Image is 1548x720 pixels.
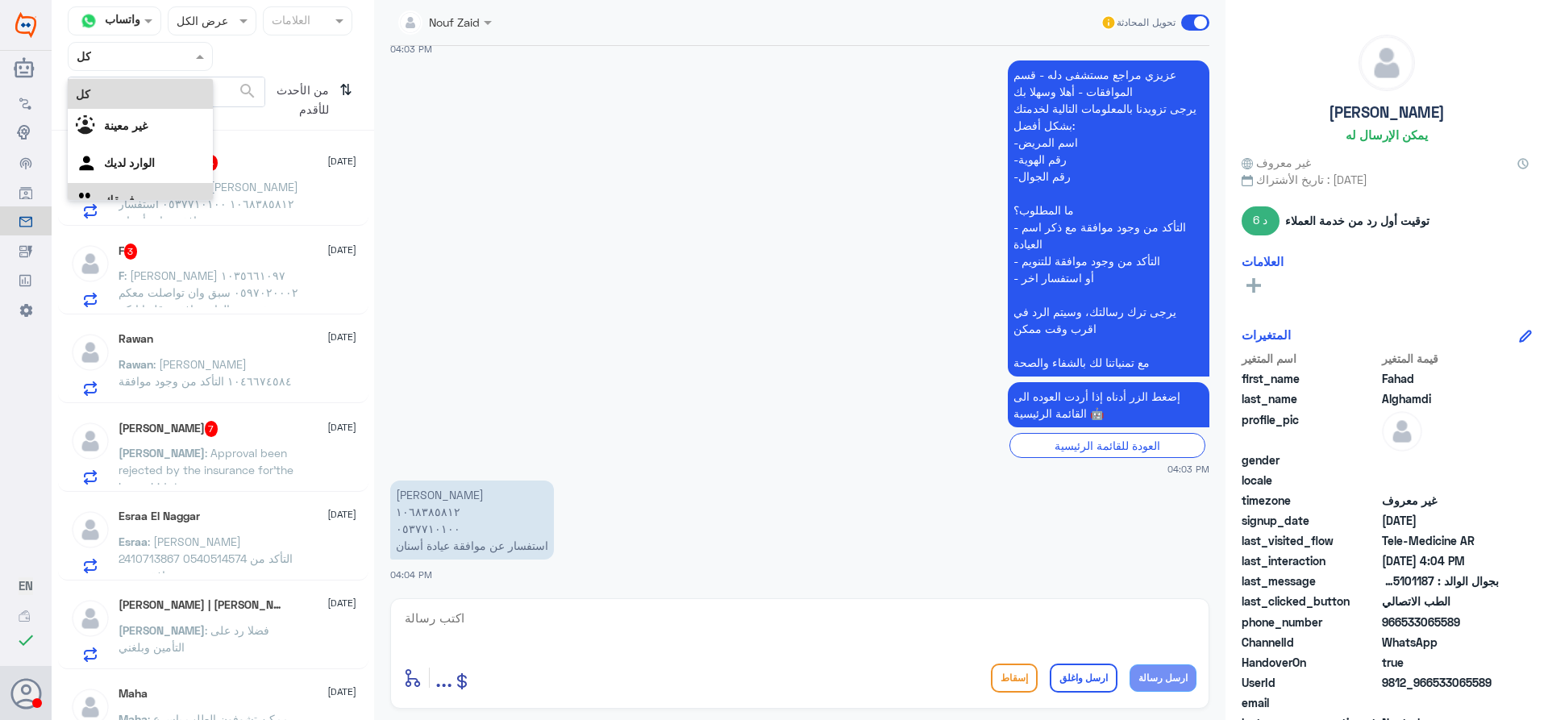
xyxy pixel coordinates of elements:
span: search [238,81,257,101]
span: : Approval been rejected by the insurance for’the Lazer Iridotomy [119,446,293,493]
span: بجوال الوالد : 0505101187 [1382,572,1499,589]
span: phone_number [1242,614,1379,631]
span: email [1242,694,1379,711]
span: : [PERSON_NAME] 2410713867 0540514574 التأكد من وجود موافقه تنويم [119,535,293,582]
span: 04:03 PM [1167,462,1209,476]
span: : [PERSON_NAME] ١٠٣٥٦٦١٠٩٧ ٠٥٩٧٠٢٠٠٠٢ سبق وان تواصلت معكم بخصوص الغاء موافقه وقلتوا انكم الغيتوها... [119,268,299,367]
img: Unassigned.svg [76,115,100,139]
span: 2025-09-06T12:56:46.967Z [1382,512,1499,529]
button: إسقاط [991,664,1038,693]
span: [DATE] [327,154,356,169]
span: غير معروف [1382,492,1499,509]
span: 966533065589 [1382,614,1499,631]
i: check [16,631,35,650]
img: defaultAdmin.png [70,243,110,284]
i: ⇅ [339,77,352,118]
span: profile_pic [1242,411,1379,448]
h5: [PERSON_NAME] [1329,103,1445,122]
span: Esraa [119,535,148,548]
span: غير معروف [1242,154,1311,171]
span: gender [1242,452,1379,468]
span: توقيت أول رد من خدمة العملاء [1285,212,1429,229]
button: ارسل واغلق [1050,664,1117,693]
h5: F [119,243,138,260]
span: null [1382,694,1499,711]
span: timezone [1242,492,1379,509]
span: [DATE] [327,243,356,257]
span: 9812_966533065589 [1382,674,1499,691]
h5: Khalid O [119,421,218,437]
span: last_message [1242,572,1379,589]
span: [DATE] [327,507,356,522]
span: قيمة المتغير [1382,350,1499,367]
span: [DATE] [327,596,356,610]
span: [PERSON_NAME] [119,623,205,637]
p: 6/9/2025, 4:03 PM [1008,382,1209,427]
span: HandoverOn [1242,654,1379,671]
img: defaultAdmin.png [70,421,110,461]
span: first_name [1242,370,1379,387]
img: whatsapp.png [77,9,101,33]
h5: Esraa El Naggar [119,510,200,523]
img: defaultAdmin.png [70,598,110,639]
img: defaultAdmin.png [70,332,110,372]
button: search [238,78,257,105]
span: true [1382,654,1499,671]
span: ChannelId [1242,634,1379,651]
button: ارسل رسالة [1130,664,1196,692]
div: العودة للقائمة الرئيسية [1009,433,1205,458]
span: locale [1242,472,1379,489]
span: F [119,268,124,282]
div: العلامات [269,11,310,32]
img: defaultAdmin.png [1382,411,1422,452]
span: 2 [1382,634,1499,651]
span: الطب الاتصالي [1382,593,1499,610]
b: كل [76,87,90,101]
img: defaultAdmin.png [1359,35,1414,90]
span: last_clicked_button [1242,593,1379,610]
img: yourInbox.svg [76,152,100,177]
span: Fahad [1382,370,1499,387]
img: defaultAdmin.png [70,510,110,550]
span: اسم المتغير [1242,350,1379,367]
input: ابحث بالإسم أو المكان أو إلخ.. [69,77,264,106]
span: 04:03 PM [390,44,432,54]
span: Alghamdi [1382,390,1499,407]
img: yourTeam.svg [76,189,100,214]
h5: Ahmed Naji | احمد ناجي [119,598,285,612]
span: EN [19,578,33,593]
span: [DATE] [327,330,356,344]
span: من الأحدث للأقدم [265,77,333,123]
p: 6/9/2025, 4:03 PM [1008,60,1209,377]
span: [DATE] [327,420,356,435]
h6: المتغيرات [1242,327,1291,342]
span: 3 [124,243,138,260]
span: Rawan [119,357,153,371]
span: [DATE] [327,685,356,699]
span: signup_date [1242,512,1379,529]
span: [PERSON_NAME] [119,446,205,460]
span: ... [435,663,452,692]
span: 2025-09-06T13:04:22.881Z [1382,552,1499,569]
span: null [1382,472,1499,489]
button: EN [19,577,33,594]
span: 6 د [1242,206,1280,235]
img: Widebot Logo [15,12,36,38]
h5: Maha [119,687,148,701]
p: 6/9/2025, 4:04 PM [390,481,554,560]
span: : [PERSON_NAME] ١٠٦٨٣٨٥٨١٢ ٠٥٣٧٧١٠١٠٠ استفسار عن موافقة عيادة أسنان [119,180,298,227]
h6: العلامات [1242,254,1284,268]
span: null [1382,452,1499,468]
span: last_interaction [1242,552,1379,569]
span: 7 [205,421,218,437]
span: last_name [1242,390,1379,407]
h6: يمكن الإرسال له [1346,127,1428,142]
span: : [PERSON_NAME] ١٠٤٦٦٧٤٥٨٤ التأكد من وجود موافقة [119,357,292,388]
b: غير معينة [104,119,148,132]
span: last_visited_flow [1242,532,1379,549]
button: الصورة الشخصية [10,678,41,709]
span: تاريخ الأشتراك : [DATE] [1242,171,1532,188]
span: Tele-Medicine AR [1382,532,1499,549]
h5: Rawan [119,332,153,346]
span: تحويل المحادثة [1117,15,1176,30]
